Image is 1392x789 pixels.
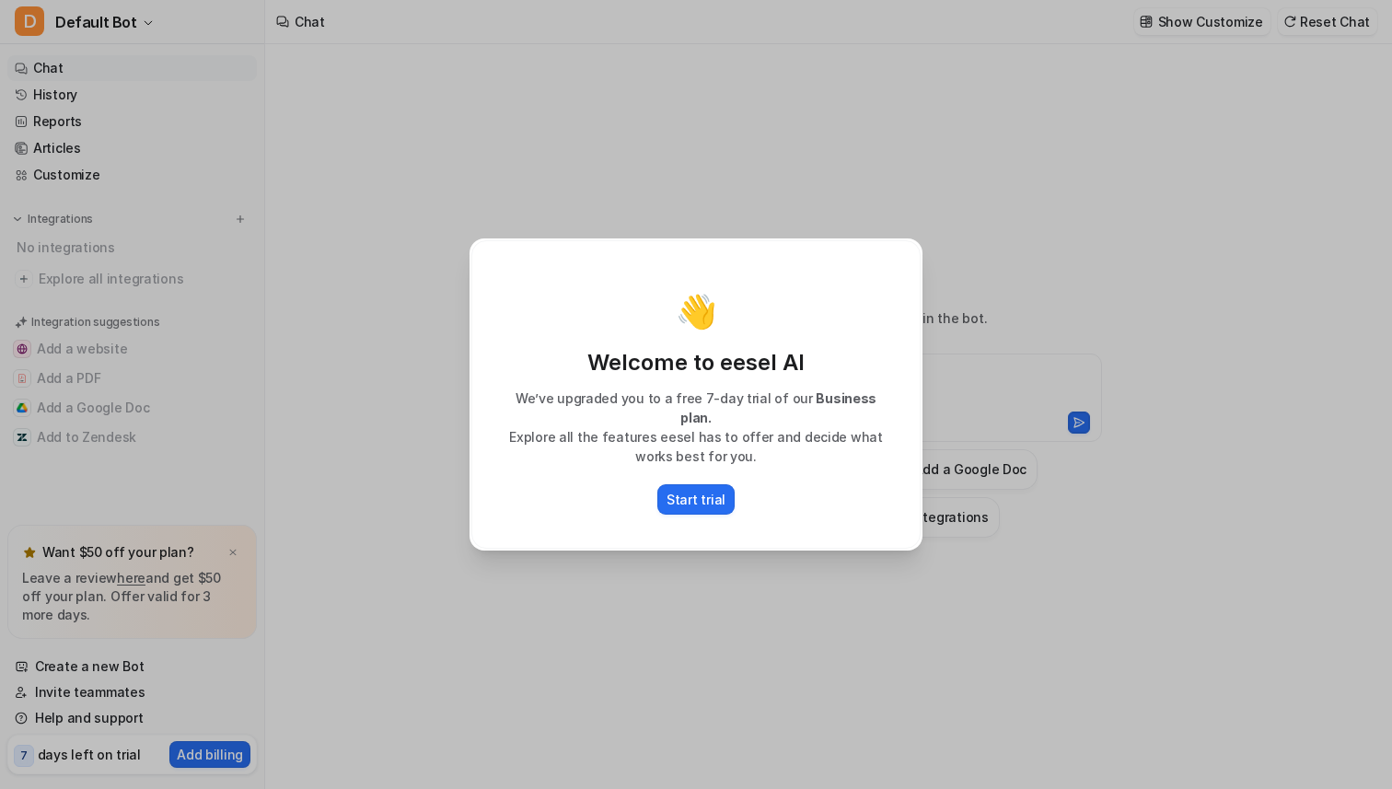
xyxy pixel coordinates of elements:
p: We’ve upgraded you to a free 7-day trial of our [491,389,901,427]
button: Start trial [657,484,735,515]
p: Explore all the features eesel has to offer and decide what works best for you. [491,427,901,466]
p: 👋 [676,293,717,330]
p: Welcome to eesel AI [491,348,901,377]
p: Start trial [667,490,725,509]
